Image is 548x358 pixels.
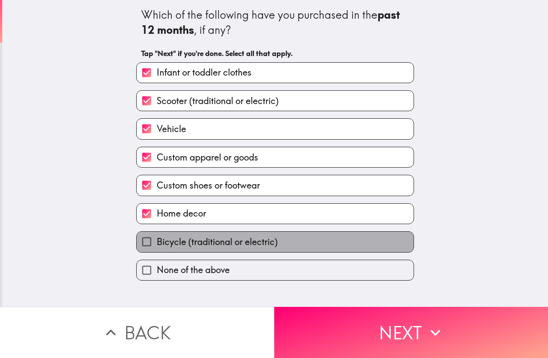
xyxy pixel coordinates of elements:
[137,204,414,224] button: Home decor
[137,260,414,280] button: None of the above
[157,66,252,79] span: Infant or toddler clothes
[141,8,402,36] b: past 12 months
[141,48,409,58] h6: Tap "Next" if you're done. Select all that apply.
[157,123,186,135] span: Vehicle
[137,175,414,195] button: Custom shoes or footwear
[157,236,278,248] span: Bicycle (traditional or electric)
[137,147,414,167] button: Custom apparel or goods
[157,207,206,220] span: Home decor
[157,179,260,192] span: Custom shoes or footwear
[157,95,279,107] span: Scooter (traditional or electric)
[157,151,258,164] span: Custom apparel or goods
[157,264,230,276] span: None of the above
[137,63,414,83] button: Infant or toddler clothes
[137,119,414,139] button: Vehicle
[141,8,409,37] div: Which of the following have you purchased in the , if any?
[137,232,414,252] button: Bicycle (traditional or electric)
[137,91,414,111] button: Scooter (traditional or electric)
